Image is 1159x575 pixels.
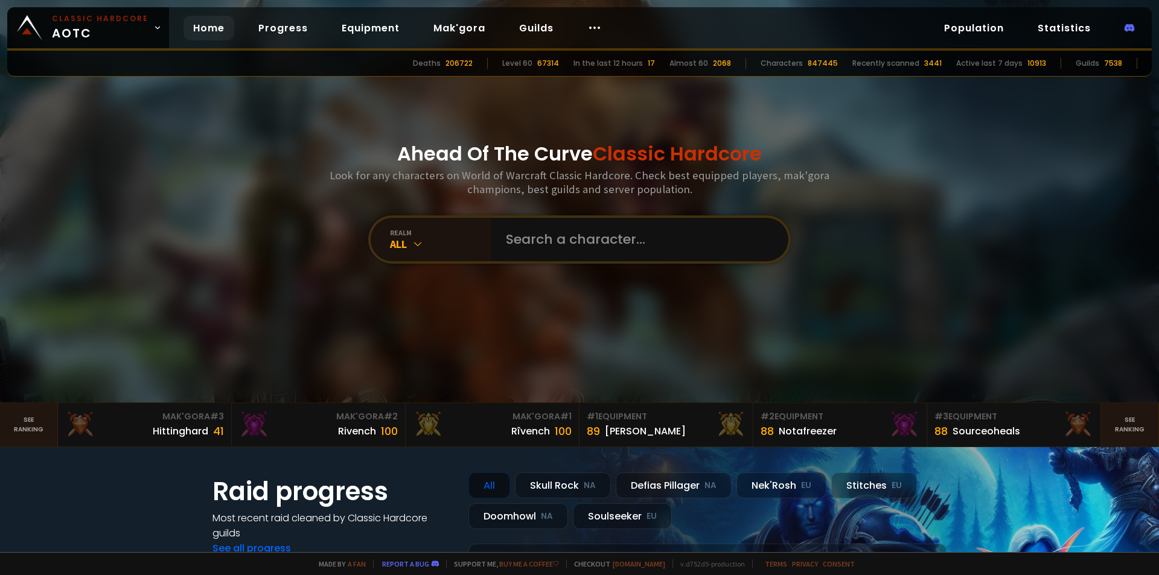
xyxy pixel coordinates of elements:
a: Mak'Gora#3Hittinghard41 [58,403,232,446]
div: Defias Pillager [616,472,732,498]
span: Support me, [446,559,559,568]
a: Mak'Gora#2Rivench100 [232,403,406,446]
div: Characters [761,58,803,69]
div: Mak'Gora [413,410,572,423]
span: # 2 [761,410,774,422]
div: Guilds [1076,58,1099,69]
span: Checkout [566,559,665,568]
div: 10913 [1027,58,1046,69]
div: Hittinghard [153,424,208,439]
div: Almost 60 [669,58,708,69]
div: 100 [381,423,398,439]
div: Skull Rock [515,472,611,498]
a: a fan [348,559,366,568]
a: Buy me a coffee [499,559,559,568]
small: NA [584,480,596,492]
span: # 1 [587,410,598,422]
h1: Ahead Of The Curve [397,139,762,168]
div: 88 [761,423,774,439]
a: Report a bug [382,559,429,568]
a: Statistics [1028,16,1100,40]
div: 2068 [713,58,731,69]
a: Mak'Gora#1Rîvench100 [406,403,579,446]
a: Equipment [332,16,409,40]
span: # 3 [934,410,948,422]
div: realm [390,228,491,237]
div: In the last 12 hours [573,58,643,69]
div: Doomhowl [468,503,568,529]
span: # 1 [560,410,572,422]
div: Rîvench [511,424,550,439]
div: Nek'Rosh [736,472,826,498]
div: Recently scanned [852,58,919,69]
div: Level 60 [502,58,532,69]
small: EU [892,480,902,492]
div: All [468,472,510,498]
h1: Raid progress [212,472,454,510]
small: NA [704,480,717,492]
a: #2Equipment88Notafreezer [753,403,927,446]
a: Terms [765,559,787,568]
span: AOTC [52,13,148,42]
small: EU [647,510,657,523]
span: # 2 [384,410,398,422]
a: #3Equipment88Sourceoheals [927,403,1101,446]
a: Seeranking [1101,403,1159,446]
a: [DOMAIN_NAME] [613,559,665,568]
div: 41 [213,423,224,439]
small: EU [801,480,811,492]
span: v. d752d5 - production [672,559,745,568]
div: 847445 [808,58,838,69]
div: 89 [587,423,600,439]
div: 7538 [1104,58,1122,69]
div: Stitches [831,472,917,498]
a: Privacy [792,559,818,568]
div: Rivench [338,424,376,439]
a: Mak'gora [424,16,495,40]
div: 67314 [537,58,559,69]
div: All [390,237,491,251]
div: 3441 [924,58,942,69]
div: [PERSON_NAME] [605,424,686,439]
div: 17 [648,58,655,69]
div: Notafreezer [779,424,837,439]
small: Classic Hardcore [52,13,148,24]
div: Soulseeker [573,503,672,529]
a: #1Equipment89[PERSON_NAME] [579,403,753,446]
input: Search a character... [499,218,774,261]
small: NA [541,510,553,523]
h4: Most recent raid cleaned by Classic Hardcore guilds [212,510,454,541]
div: Equipment [761,410,919,423]
span: Classic Hardcore [593,140,762,167]
div: Mak'Gora [239,410,398,423]
a: Population [934,16,1014,40]
span: Made by [311,559,366,568]
div: Mak'Gora [65,410,224,423]
div: Equipment [587,410,746,423]
div: 206722 [445,58,473,69]
a: Progress [249,16,318,40]
div: Sourceoheals [953,424,1020,439]
a: Consent [823,559,855,568]
a: Home [184,16,234,40]
div: 100 [555,423,572,439]
a: Guilds [509,16,563,40]
div: 88 [934,423,948,439]
a: See all progress [212,541,291,555]
div: Deaths [413,58,441,69]
div: Equipment [934,410,1093,423]
div: Active last 7 days [956,58,1023,69]
span: # 3 [210,410,224,422]
h3: Look for any characters on World of Warcraft Classic Hardcore. Check best equipped players, mak'g... [325,168,834,196]
a: Classic HardcoreAOTC [7,7,169,48]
